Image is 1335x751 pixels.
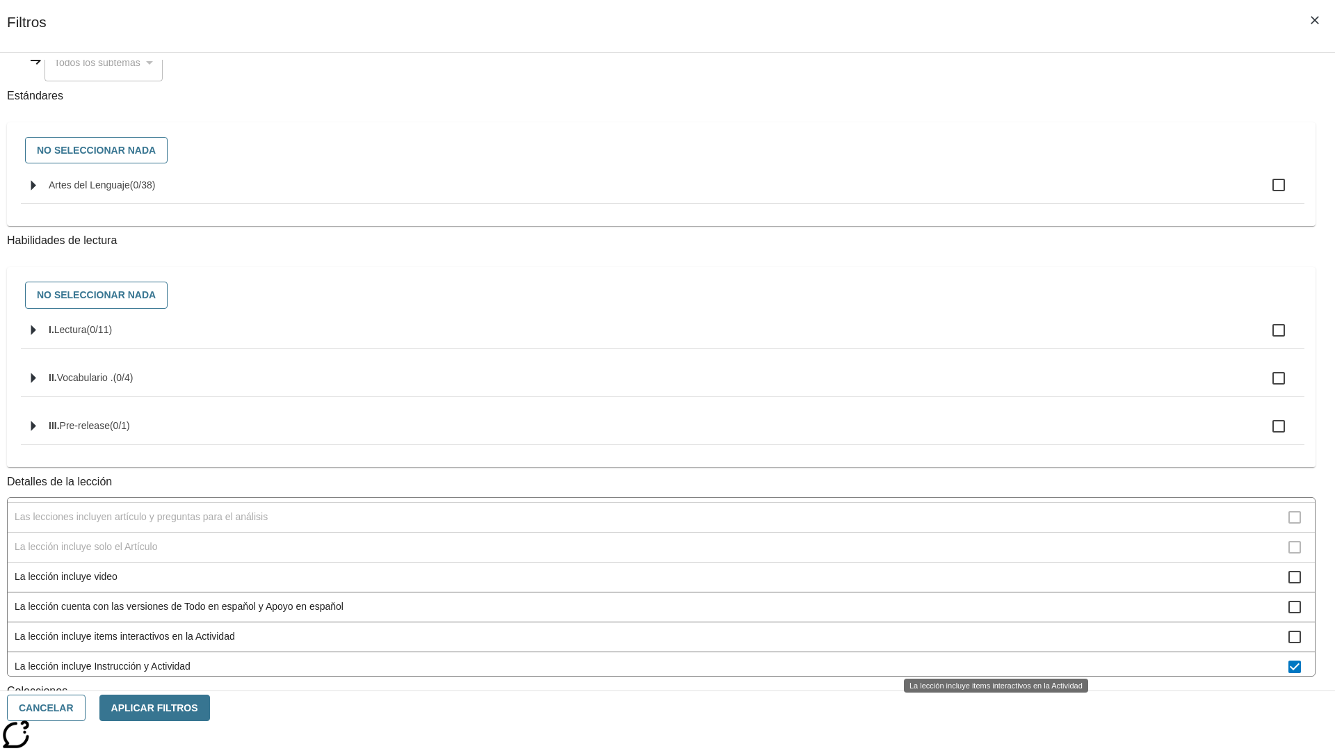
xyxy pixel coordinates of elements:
div: La lección incluye items interactivos en la Actividad [904,679,1088,693]
ul: Seleccione habilidades [21,312,1304,456]
div: La lección incluye items interactivos en la Actividad [8,622,1315,652]
span: La lección incluye video [15,570,1288,584]
p: Habilidades de lectura [7,233,1316,249]
span: 0 estándares seleccionados/1 estándares en grupo [110,420,130,431]
button: Cerrar los filtros del Menú lateral [1300,6,1329,35]
p: Detalles de la lección [7,474,1316,490]
span: III. [49,420,60,431]
span: Lectura [54,324,87,335]
div: Seleccione habilidades [18,278,1304,312]
h1: Filtros [7,14,47,52]
div: La lección cuenta con las versiones de Todo en espaňol y Apoyo en espaňol [8,592,1315,622]
ul: Detalles de la lección [7,497,1316,677]
div: La lección incluye Instrucción y Actividad [8,652,1315,682]
span: Artes del Lenguaje [49,179,130,191]
span: La lección incluye Instrucción y Actividad [15,659,1288,674]
span: II. [49,372,57,383]
div: Seleccione una Asignatura [44,45,163,81]
span: La lección cuenta con las versiones de Todo en espaňol y Apoyo en espaňol [15,599,1288,614]
p: Colecciones [7,684,1316,700]
span: Pre-release [60,420,110,431]
p: Estándares [7,88,1316,104]
ul: Seleccione estándares [21,167,1304,215]
button: No seleccionar nada [25,137,168,164]
button: No seleccionar nada [25,282,168,309]
span: 0 estándares seleccionados/11 estándares en grupo [86,324,112,335]
span: La lección incluye items interactivos en la Actividad [15,629,1288,644]
div: La lección incluye video [8,563,1315,592]
span: 0 estándares seleccionados/38 estándares en grupo [130,179,156,191]
span: I. [49,324,54,335]
button: Aplicar Filtros [99,695,210,722]
div: Seleccione estándares [18,134,1304,168]
span: Vocabulario . [57,372,113,383]
span: 0 estándares seleccionados/4 estándares en grupo [113,372,133,383]
button: Cancelar [7,695,86,722]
